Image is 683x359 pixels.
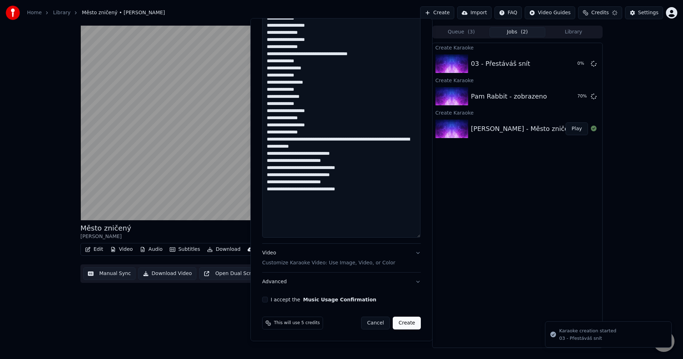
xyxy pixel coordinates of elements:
[303,297,376,302] button: I accept the
[262,273,421,291] button: Advanced
[262,249,395,266] div: Video
[262,244,421,272] button: VideoCustomize Karaoke Video: Use Image, Video, or Color
[274,320,320,326] span: This will use 5 credits
[262,259,395,266] p: Customize Karaoke Video: Use Image, Video, or Color
[361,317,390,329] button: Cancel
[271,297,376,302] label: I accept the
[393,317,421,329] button: Create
